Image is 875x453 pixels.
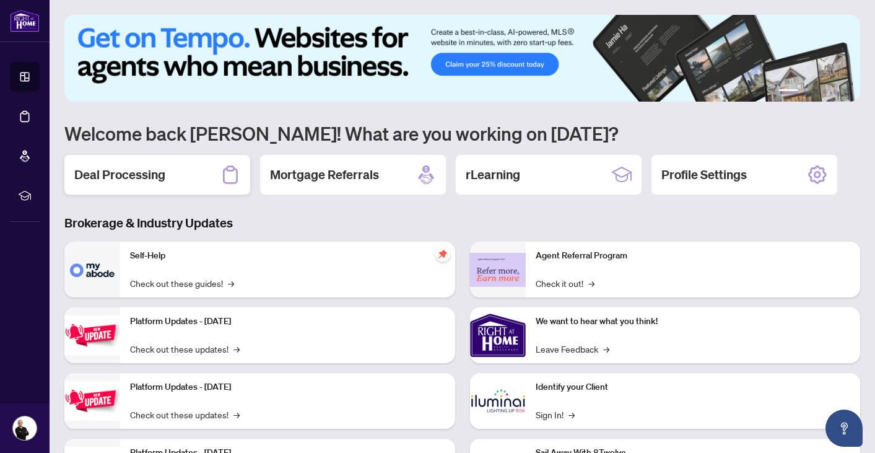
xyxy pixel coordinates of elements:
[833,89,838,94] button: 5
[823,89,828,94] button: 4
[64,15,860,102] img: Slide 0
[130,276,234,290] a: Check out these guides!→
[536,408,575,421] a: Sign In!→
[233,408,240,421] span: →
[813,89,818,94] button: 3
[64,381,120,420] img: Platform Updates - July 8, 2025
[536,315,851,328] p: We want to hear what you think!
[130,342,240,356] a: Check out these updates!→
[64,242,120,297] img: Self-Help
[661,166,747,183] h2: Profile Settings
[803,89,808,94] button: 2
[130,315,445,328] p: Platform Updates - [DATE]
[843,89,848,94] button: 6
[568,408,575,421] span: →
[536,380,851,394] p: Identify your Client
[435,247,450,262] span: pushpin
[228,276,234,290] span: →
[466,166,520,183] h2: rLearning
[536,276,594,290] a: Check it out!→
[74,166,165,183] h2: Deal Processing
[13,416,37,440] img: Profile Icon
[130,249,445,263] p: Self-Help
[130,408,240,421] a: Check out these updates!→
[603,342,609,356] span: →
[130,380,445,394] p: Platform Updates - [DATE]
[536,342,609,356] a: Leave Feedback→
[536,249,851,263] p: Agent Referral Program
[778,89,798,94] button: 1
[825,410,863,447] button: Open asap
[64,121,860,145] h1: Welcome back [PERSON_NAME]! What are you working on [DATE]?
[470,373,526,429] img: Identify your Client
[10,9,40,32] img: logo
[233,342,240,356] span: →
[588,276,594,290] span: →
[64,214,860,232] h3: Brokerage & Industry Updates
[64,315,120,354] img: Platform Updates - July 21, 2025
[470,253,526,287] img: Agent Referral Program
[270,166,379,183] h2: Mortgage Referrals
[470,307,526,363] img: We want to hear what you think!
